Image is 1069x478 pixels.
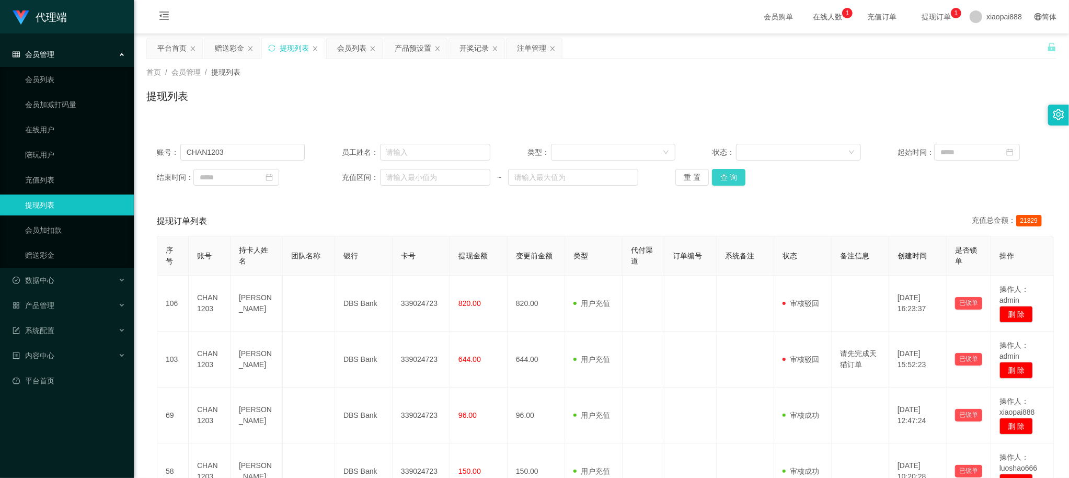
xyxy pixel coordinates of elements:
[508,388,565,443] td: 96.00
[955,409,982,422] button: 已锁单
[380,169,490,186] input: 请输入最小值为
[673,252,702,260] span: 订单编号
[13,370,125,391] a: 图标: dashboard平台首页
[25,195,125,215] a: 提现列表
[146,88,188,104] h1: 提现列表
[846,8,849,18] p: 1
[266,174,273,181] i: 图标: calendar
[342,172,380,183] span: 充值区间：
[190,45,196,52] i: 图标: close
[157,38,187,58] div: 平台首页
[848,149,855,156] i: 图标: down
[999,306,1033,323] button: 删 除
[517,38,546,58] div: 注单管理
[189,388,231,443] td: CHAN1203
[675,169,709,186] button: 重 置
[712,169,745,186] button: 查 询
[631,246,653,265] span: 代付渠道
[549,45,556,52] i: 图标: close
[393,388,450,443] td: 339024723
[840,252,869,260] span: 备注信息
[337,38,366,58] div: 会员列表
[25,169,125,190] a: 充值列表
[490,172,509,183] span: ~
[165,68,167,76] span: /
[13,276,54,284] span: 数据中心
[205,68,207,76] span: /
[999,362,1033,379] button: 删 除
[25,220,125,241] a: 会员加扣款
[25,119,125,140] a: 在线用户
[999,285,1029,304] span: 操作人：admin
[955,353,982,366] button: 已锁单
[13,50,54,59] span: 会员管理
[508,332,565,388] td: 644.00
[842,8,853,18] sup: 1
[157,215,207,227] span: 提现订单列表
[342,147,380,158] span: 员工姓名：
[157,332,189,388] td: 103
[527,147,551,158] span: 类型：
[663,149,669,156] i: 图标: down
[146,68,161,76] span: 首页
[335,388,393,443] td: DBS Bank
[247,45,254,52] i: 图标: close
[157,276,189,332] td: 106
[951,8,961,18] sup: 1
[13,302,20,309] i: 图标: appstore-o
[13,10,29,25] img: logo.9652507e.png
[492,45,498,52] i: 图标: close
[783,467,819,475] span: 审核成功
[231,332,283,388] td: [PERSON_NAME]
[393,332,450,388] td: 339024723
[999,418,1033,435] button: 删 除
[999,252,1014,260] span: 操作
[13,13,67,21] a: 代理端
[999,453,1037,472] span: 操作人：luoshao666
[573,299,610,308] span: 用户充值
[13,326,54,335] span: 系统配置
[215,38,244,58] div: 赠送彩金
[573,355,610,363] span: 用户充值
[25,144,125,165] a: 陪玩用户
[1016,215,1042,226] span: 21829
[783,252,797,260] span: 状态
[180,144,305,161] input: 请输入
[712,147,736,158] span: 状态：
[916,13,956,20] span: 提现订单
[459,38,489,58] div: 开奖记录
[393,276,450,332] td: 339024723
[955,8,958,18] p: 1
[25,69,125,90] a: 会员列表
[189,276,231,332] td: CHAN1203
[808,13,847,20] span: 在线人数
[458,299,481,308] span: 820.00
[13,352,20,359] i: 图标: profile
[725,252,754,260] span: 系统备注
[239,246,268,265] span: 持卡人姓名
[889,332,947,388] td: [DATE] 15:52:23
[157,172,193,183] span: 结束时间：
[312,45,318,52] i: 图标: close
[955,297,982,310] button: 已锁单
[13,301,54,310] span: 产品管理
[434,45,441,52] i: 图标: close
[13,277,20,284] i: 图标: check-circle-o
[280,38,309,58] div: 提现列表
[458,411,477,419] span: 96.00
[13,351,54,360] span: 内容中心
[189,332,231,388] td: CHAN1203
[401,252,416,260] span: 卡号
[166,246,173,265] span: 序号
[171,68,201,76] span: 会员管理
[783,299,819,308] span: 审核驳回
[573,467,610,475] span: 用户充值
[955,465,982,477] button: 已锁单
[516,252,553,260] span: 变更前金额
[1006,149,1014,156] i: 图标: calendar
[146,1,182,34] i: 图标: menu-fold
[231,388,283,443] td: [PERSON_NAME]
[889,388,947,443] td: [DATE] 12:47:24
[458,467,481,475] span: 150.00
[508,169,638,186] input: 请输入最大值为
